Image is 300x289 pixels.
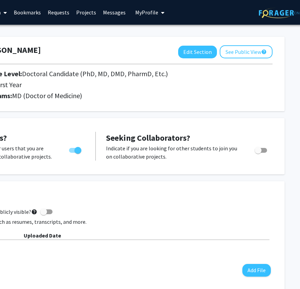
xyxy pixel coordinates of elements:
[106,144,242,161] p: Indicate if you are looking for other students to join you on collaborative projects.
[12,91,82,100] span: MD (Doctor of Medicine)
[220,45,273,58] button: See Public View
[242,264,271,277] button: Add File
[178,46,217,58] button: Edit Section
[100,0,129,24] a: Messages
[66,144,85,154] div: Toggle
[44,0,73,24] a: Requests
[22,69,168,78] span: Doctoral Candidate (PhD, MD, DMD, PharmD, Etc.)
[5,258,29,284] iframe: Chat
[252,144,271,154] div: Toggle
[106,132,190,143] span: Seeking Collaborators?
[10,0,44,24] a: Bookmarks
[135,9,158,16] span: My Profile
[31,208,37,216] mat-icon: help
[24,232,61,239] b: Uploaded Date
[73,0,100,24] a: Projects
[261,48,267,56] mat-icon: help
